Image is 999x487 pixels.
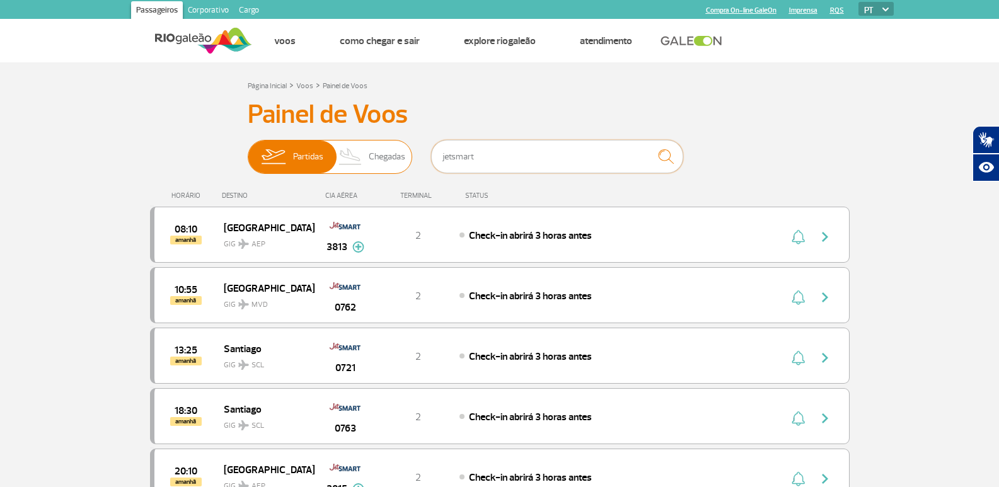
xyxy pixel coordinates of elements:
[792,290,805,305] img: sino-painel-voo.svg
[332,140,369,173] img: slider-desembarque
[253,140,293,173] img: slider-embarque
[431,140,683,173] input: Voo, cidade ou cia aérea
[274,35,296,47] a: Voos
[326,239,347,255] span: 3813
[296,81,313,91] a: Voos
[234,1,264,21] a: Cargo
[183,1,234,21] a: Corporativo
[580,35,632,47] a: Atendimento
[973,126,999,154] button: Abrir tradutor de língua de sinais.
[224,340,304,357] span: Santiago
[131,1,183,21] a: Passageiros
[238,239,249,249] img: destiny_airplane.svg
[817,290,833,305] img: seta-direita-painel-voo.svg
[415,411,421,423] span: 2
[224,232,304,250] span: GIG
[469,411,592,423] span: Check-in abrirá 3 horas antes
[170,296,202,305] span: amanhã
[224,413,304,432] span: GIG
[792,411,805,426] img: sino-painel-voo.svg
[792,471,805,486] img: sino-painel-voo.svg
[251,360,264,371] span: SCL
[340,35,420,47] a: Como chegar e sair
[469,471,592,484] span: Check-in abrirá 3 horas antes
[973,126,999,181] div: Plugin de acessibilidade da Hand Talk.
[251,239,265,250] span: AEP
[469,290,592,302] span: Check-in abrirá 3 horas antes
[415,290,421,302] span: 2
[238,360,249,370] img: destiny_airplane.svg
[238,420,249,430] img: destiny_airplane.svg
[170,478,202,486] span: amanhã
[314,192,377,200] div: CIA AÉREA
[224,461,304,478] span: [GEOGRAPHIC_DATA]
[323,81,367,91] a: Painel de Voos
[224,219,304,236] span: [GEOGRAPHIC_DATA]
[154,192,222,200] div: HORÁRIO
[293,140,323,173] span: Partidas
[792,229,805,244] img: sino-painel-voo.svg
[817,350,833,365] img: seta-direita-painel-voo.svg
[335,300,356,315] span: 0762
[170,357,202,365] span: amanhã
[973,154,999,181] button: Abrir recursos assistivos.
[459,192,562,200] div: STATUS
[248,99,752,130] h3: Painel de Voos
[175,467,197,476] span: 2025-08-29 20:10:00
[224,280,304,296] span: [GEOGRAPHIC_DATA]
[224,292,304,311] span: GIG
[248,81,287,91] a: Página Inicial
[789,6,817,14] a: Imprensa
[170,236,202,244] span: amanhã
[464,35,536,47] a: Explore RIOgaleão
[415,229,421,242] span: 2
[175,346,197,355] span: 2025-08-29 13:25:00
[377,192,459,200] div: TERMINAL
[224,353,304,371] span: GIG
[175,285,197,294] span: 2025-08-29 10:55:00
[175,406,197,415] span: 2025-08-29 18:30:00
[469,350,592,363] span: Check-in abrirá 3 horas antes
[289,77,294,92] a: >
[224,401,304,417] span: Santiago
[170,417,202,426] span: amanhã
[175,225,197,234] span: 2025-08-29 08:10:00
[817,471,833,486] img: seta-direita-painel-voo.svg
[251,420,264,432] span: SCL
[792,350,805,365] img: sino-painel-voo.svg
[817,411,833,426] img: seta-direita-painel-voo.svg
[316,77,320,92] a: >
[352,241,364,253] img: mais-info-painel-voo.svg
[415,350,421,363] span: 2
[369,140,405,173] span: Chegadas
[415,471,421,484] span: 2
[222,192,314,200] div: DESTINO
[817,229,833,244] img: seta-direita-painel-voo.svg
[469,229,592,242] span: Check-in abrirá 3 horas antes
[830,6,844,14] a: RQS
[706,6,777,14] a: Compra On-line GaleOn
[238,299,249,309] img: destiny_airplane.svg
[335,360,355,375] span: 0721
[335,421,356,436] span: 0763
[251,299,268,311] span: MVD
